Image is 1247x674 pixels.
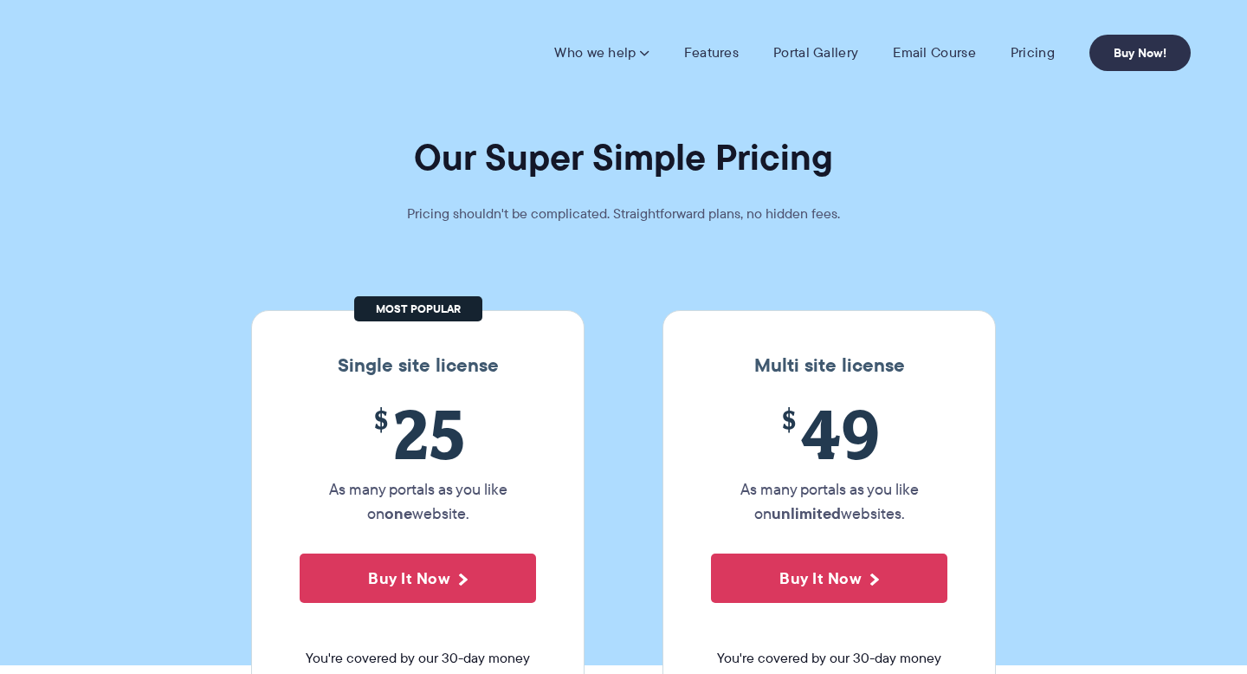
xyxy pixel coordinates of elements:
a: Pricing [1011,44,1055,62]
a: Portal Gallery [773,44,858,62]
strong: one [384,502,412,525]
span: 25 [300,394,536,473]
a: Who we help [554,44,649,62]
a: Buy Now! [1089,35,1191,71]
h3: Single site license [269,354,566,377]
button: Buy It Now [300,554,536,603]
p: Pricing shouldn't be complicated. Straightforward plans, no hidden fees. [364,202,883,226]
strong: unlimited [772,502,841,525]
a: Email Course [893,44,976,62]
p: As many portals as you like on websites. [711,477,947,526]
button: Buy It Now [711,554,947,603]
span: 49 [711,394,947,473]
p: As many portals as you like on website. [300,477,536,526]
a: Features [684,44,739,62]
h3: Multi site license [681,354,978,377]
